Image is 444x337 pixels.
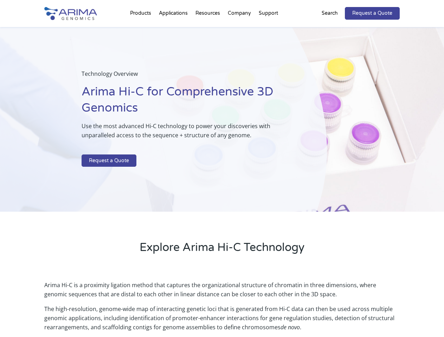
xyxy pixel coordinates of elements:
img: Arima-Genomics-logo [44,7,97,20]
p: Use the most advanced Hi-C technology to power your discoveries with unparalleled access to the s... [82,121,291,145]
h1: Arima Hi-C for Comprehensive 3D Genomics [82,84,291,121]
p: Arima Hi-C is a proximity ligation method that captures the organizational structure of chromatin... [44,280,399,304]
h2: Explore Arima Hi-C Technology [44,240,399,261]
a: Request a Quote [82,154,136,167]
p: Search [322,9,338,18]
p: Technology Overview [82,69,291,84]
i: de novo [281,323,300,331]
a: Request a Quote [345,7,400,20]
